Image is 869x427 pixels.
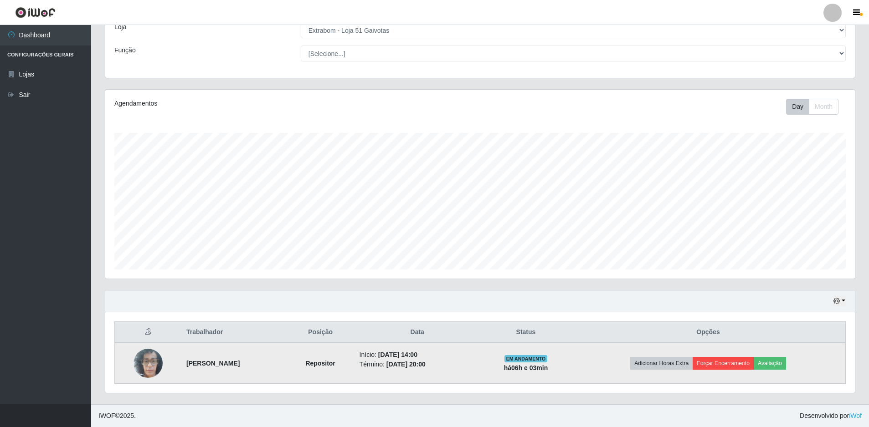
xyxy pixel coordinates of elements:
strong: há 06 h e 03 min [504,364,548,371]
span: © 2025 . [98,411,136,421]
th: Data [354,322,481,343]
div: First group [786,99,838,115]
th: Trabalhador [181,322,287,343]
button: Adicionar Horas Extra [630,357,693,370]
label: Função [114,46,136,55]
span: EM ANDAMENTO [504,355,548,362]
div: Agendamentos [114,99,411,108]
button: Month [809,99,838,115]
strong: [PERSON_NAME] [186,360,240,367]
img: CoreUI Logo [15,7,56,18]
li: Término: [360,360,475,369]
th: Opções [571,322,845,343]
li: Início: [360,350,475,360]
time: [DATE] 14:00 [378,351,417,358]
strong: Repositor [305,360,335,367]
th: Status [481,322,571,343]
img: 1756487537320.jpeg [134,344,163,382]
button: Avaliação [754,357,786,370]
time: [DATE] 20:00 [386,361,426,368]
button: Day [786,99,809,115]
div: Toolbar with button groups [786,99,846,115]
a: iWof [849,412,862,419]
button: Forçar Encerramento [693,357,754,370]
span: IWOF [98,412,115,419]
th: Posição [287,322,354,343]
label: Loja [114,22,126,32]
span: Desenvolvido por [800,411,862,421]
